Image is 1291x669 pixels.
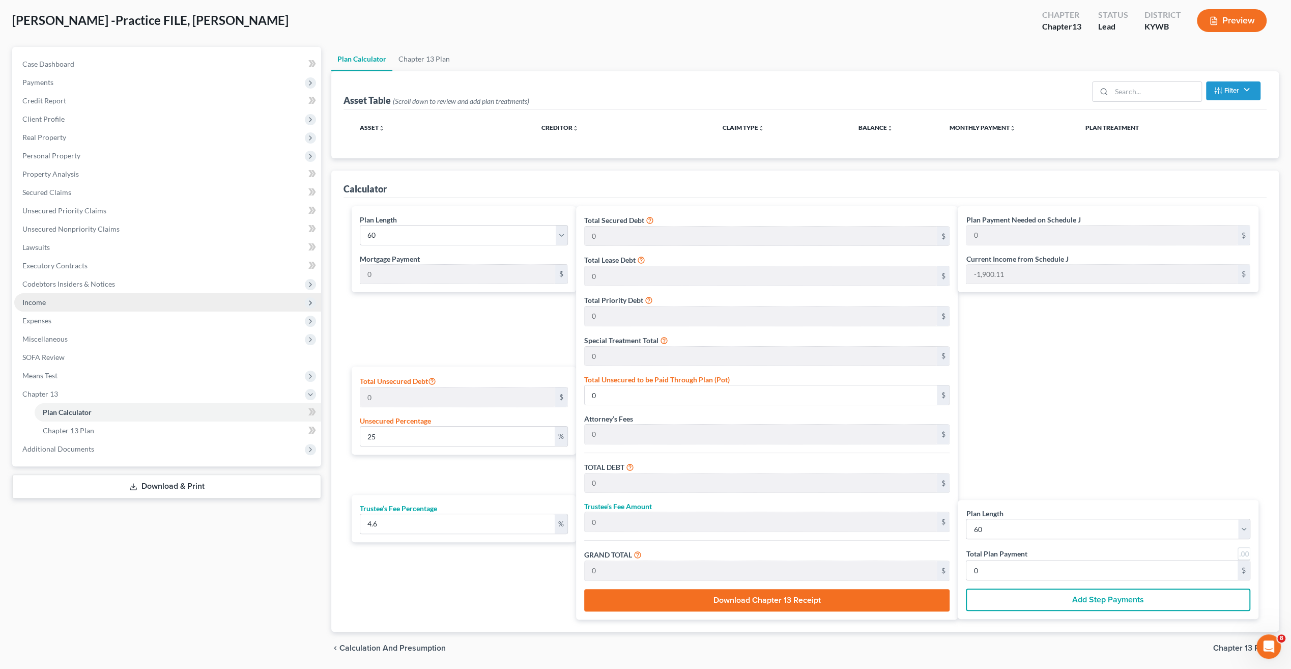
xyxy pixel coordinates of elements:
[22,60,74,68] span: Case Dashboard
[1238,561,1250,580] div: $
[14,220,321,238] a: Unsecured Nonpriority Claims
[343,183,387,195] div: Calculator
[339,644,446,652] span: Calculation and Presumption
[585,512,937,532] input: 0.00
[966,561,1238,580] input: 0.00
[14,92,321,110] a: Credit Report
[584,462,624,472] label: TOTAL DEBT
[22,225,120,233] span: Unsecured Nonpriority Claims
[585,266,937,286] input: 0.00
[1197,9,1267,32] button: Preview
[35,403,321,422] a: Plan Calculator
[1009,125,1015,131] i: unfold_more
[360,265,555,284] input: 0.00
[22,280,115,288] span: Codebtors Insiders & Notices
[1238,226,1250,245] div: $
[966,226,1238,245] input: 0.00
[1144,21,1181,33] div: KYWB
[22,334,68,343] span: Miscellaneous
[555,427,567,446] div: %
[35,422,321,440] a: Chapter 13 Plan
[584,589,950,611] button: Download Chapter 13 Receipt
[584,501,652,512] label: Trustee’s Fee Amount
[22,115,65,123] span: Client Profile
[1238,265,1250,284] div: $
[14,183,321,202] a: Secured Claims
[22,170,79,178] span: Property Analysis
[1206,81,1260,100] button: Filter
[1072,21,1081,31] span: 13
[966,589,1250,611] button: Add Step Payments
[949,124,1015,131] a: Monthly Paymentunfold_more
[360,214,397,225] label: Plan Length
[585,385,937,405] input: 0.00
[584,335,658,346] label: Special Treatment Total
[584,255,636,265] label: Total Lease Debt
[22,353,65,361] span: SOFA Review
[1042,9,1081,21] div: Chapter
[937,306,949,326] div: $
[360,124,385,131] a: Assetunfold_more
[1144,9,1181,21] div: District
[331,47,392,71] a: Plan Calculator
[937,385,949,405] div: $
[1213,644,1271,652] span: Chapter 13 Plan
[584,215,644,226] label: Total Secured Debt
[937,227,949,246] div: $
[43,426,94,435] span: Chapter 13 Plan
[1111,82,1201,101] input: Search...
[22,316,51,325] span: Expenses
[331,644,446,652] button: chevron_left Calculation and Presumption
[937,347,949,366] div: $
[393,97,529,105] span: (Scroll down to review and add plan treatments)
[1042,21,1081,33] div: Chapter
[360,514,554,534] input: 0.00
[937,425,949,444] div: $
[1256,634,1281,659] iframe: Intercom live chat
[1277,634,1285,643] span: 8
[541,124,579,131] a: Creditorunfold_more
[572,125,579,131] i: unfold_more
[379,125,385,131] i: unfold_more
[585,425,937,444] input: 0.00
[360,503,437,514] label: Trustee’s Fee Percentage
[14,165,321,183] a: Property Analysis
[584,295,643,305] label: Total Priority Debt
[343,94,529,106] div: Asset Table
[22,78,53,87] span: Payments
[966,548,1027,559] label: Total Plan Payment
[1098,9,1128,21] div: Status
[966,214,1080,225] label: Plan Payment Needed on Schedule J
[360,427,554,446] input: 0.00
[14,55,321,73] a: Case Dashboard
[887,125,893,131] i: unfold_more
[360,254,420,264] label: Mortgage Payment
[555,514,567,534] div: %
[331,644,339,652] i: chevron_left
[585,347,937,366] input: 0.00
[555,387,567,407] div: $
[22,261,88,270] span: Executory Contracts
[14,257,321,275] a: Executory Contracts
[1077,118,1258,138] th: Plan Treatment
[14,348,321,367] a: SOFA Review
[43,408,92,416] span: Plan Calculator
[723,124,764,131] a: Claim Typeunfold_more
[758,125,764,131] i: unfold_more
[937,473,949,493] div: $
[584,413,633,424] label: Attorney’s Fees
[22,133,66,142] span: Real Property
[22,371,58,380] span: Means Test
[22,444,94,453] span: Additional Documents
[858,124,893,131] a: Balanceunfold_more
[14,238,321,257] a: Lawsuits
[14,202,321,220] a: Unsecured Priority Claims
[584,374,730,385] label: Total Unsecured to be Paid Through Plan (Pot)
[937,512,949,532] div: $
[22,151,80,160] span: Personal Property
[584,549,632,560] label: GRAND TOTAL
[392,47,456,71] a: Chapter 13 Plan
[966,508,1003,519] label: Plan Length
[585,306,937,326] input: 0.00
[1098,21,1128,33] div: Lead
